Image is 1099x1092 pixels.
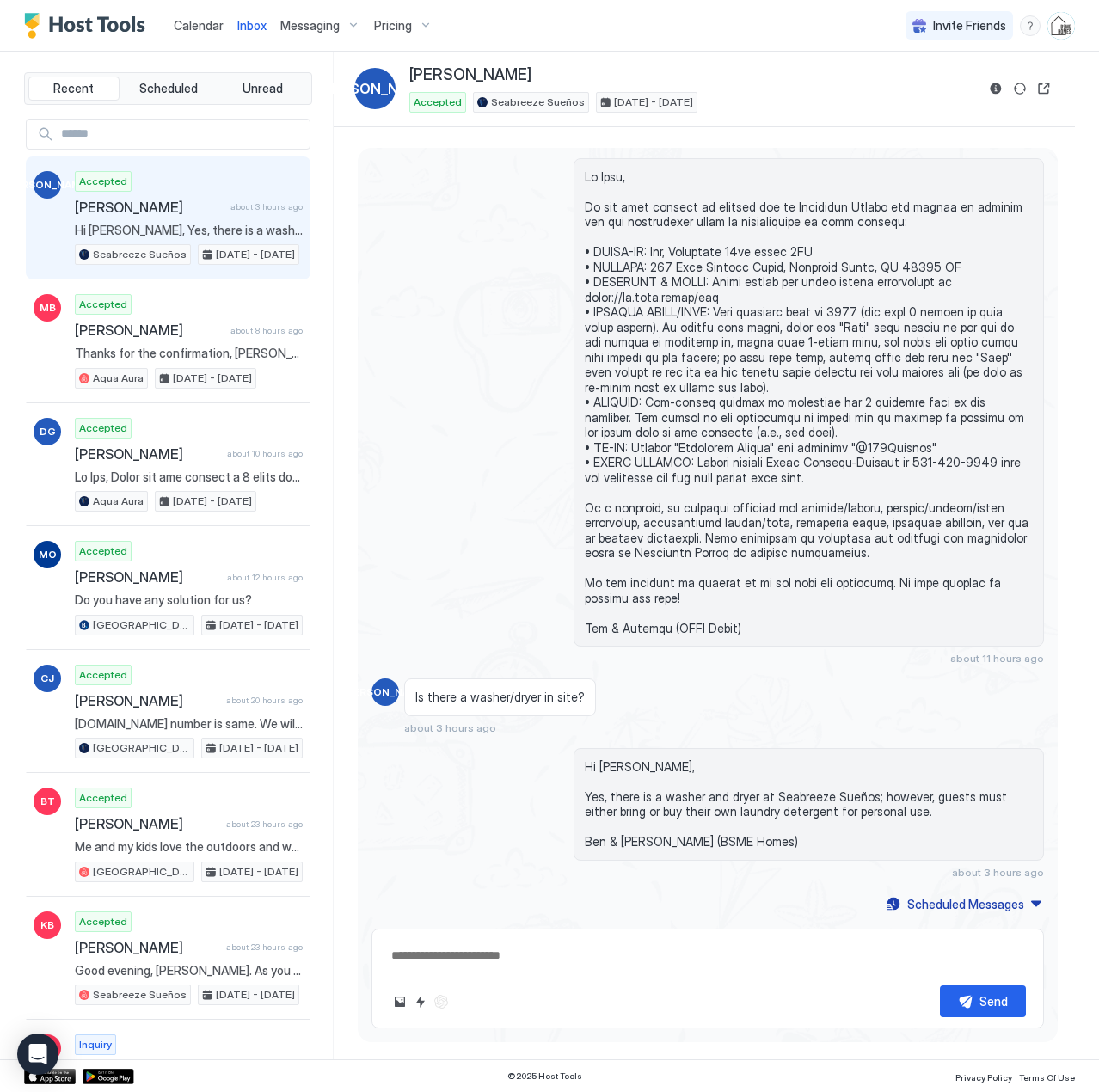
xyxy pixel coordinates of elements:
div: User profile [1047,12,1075,40]
span: Thanks for the confirmation, [PERSON_NAME]. Please expect to receive detailed check-in guidance a... [75,346,303,361]
span: Terms Of Use [1019,1072,1075,1083]
span: about 3 hours ago [404,721,496,734]
span: Good evening, [PERSON_NAME]. As you settle in for the night, we wanted to thank you again for sel... [75,963,303,979]
span: Seabreeze Sueños [93,247,187,262]
span: Unread [243,81,283,96]
span: [GEOGRAPHIC_DATA] [93,864,190,880]
span: [PERSON_NAME] [318,78,433,99]
button: Scheduled [123,77,214,101]
span: about 8 hours ago [230,325,303,336]
span: [GEOGRAPHIC_DATA] [93,740,190,756]
span: MO [39,547,57,562]
span: [PERSON_NAME] [5,177,90,193]
span: Accepted [79,790,127,806]
span: [PERSON_NAME] [75,322,224,339]
button: Send [940,985,1026,1017]
span: Privacy Policy [955,1072,1012,1083]
span: [DATE] - [DATE] [219,864,298,880]
span: Recent [53,81,94,96]
span: Do you have any solution for us? [75,592,303,608]
span: about 11 hours ago [950,652,1044,665]
button: Open reservation [1034,78,1054,99]
button: Unread [217,77,308,101]
span: Lo Ips, Dolor sit ame consect a 8 elits doei tem 2 incidi ut Labo Etdo magn Ali, Enimadmi 13ve qu... [75,469,303,485]
span: [DATE] - [DATE] [219,617,298,633]
a: Inbox [237,16,267,34]
span: Inquiry [79,1037,112,1052]
button: Scheduled Messages [884,893,1044,916]
span: Calendar [174,18,224,33]
span: Is there a washer/dryer in site? [415,690,585,705]
a: Host Tools Logo [24,13,153,39]
a: Terms Of Use [1019,1067,1075,1085]
span: [PERSON_NAME] [75,568,220,586]
span: Accepted [79,543,127,559]
div: Send [979,992,1008,1010]
span: [GEOGRAPHIC_DATA] [93,617,190,633]
span: DG [40,424,56,439]
span: about 20 hours ago [226,695,303,706]
button: Recent [28,77,120,101]
span: about 12 hours ago [227,572,303,583]
div: tab-group [24,72,312,105]
span: [PERSON_NAME] [75,445,220,463]
span: [PERSON_NAME] [409,65,531,85]
span: Hi [PERSON_NAME], Yes, there is a washer and dryer at Seabreeze Sueños; however, guests must eith... [585,759,1033,850]
a: Calendar [174,16,224,34]
a: Privacy Policy [955,1067,1012,1085]
span: [DATE] - [DATE] [219,740,298,756]
span: [PERSON_NAME] [75,692,219,709]
span: Accepted [79,667,127,683]
span: Messaging [280,18,340,34]
span: Accepted [79,420,127,436]
span: about 3 hours ago [952,866,1044,879]
span: Accepted [79,914,127,929]
div: Open Intercom Messenger [17,1034,58,1075]
span: KB [40,917,54,933]
span: CJ [40,671,54,686]
span: [PERSON_NAME] [75,939,219,956]
span: [DATE] - [DATE] [173,494,252,509]
span: Inbox [237,18,267,33]
button: Quick reply [410,991,431,1012]
span: about 23 hours ago [226,942,303,953]
span: Invite Friends [933,18,1006,34]
span: Seabreeze Sueños [93,987,187,1003]
a: Google Play Store [83,1069,134,1084]
span: about 10 hours ago [227,448,303,459]
span: BT [40,794,55,809]
button: Upload image [390,991,410,1012]
span: Lo Ipsu, Do sit amet consect ad elitsed doe te Incididun Utlabo etd magnaa en adminim ven qui nos... [585,169,1033,636]
span: [DATE] - [DATE] [216,987,295,1003]
span: [DATE] - [DATE] [216,247,295,262]
div: Scheduled Messages [907,895,1024,913]
span: about 3 hours ago [230,201,303,212]
a: App Store [24,1069,76,1084]
span: Accepted [79,174,127,189]
span: Hi [PERSON_NAME], Yes, there is a washer and dryer at Seabreeze Sueños; however, guests must eith... [75,223,303,238]
button: Reservation information [985,78,1006,99]
div: menu [1020,15,1041,36]
span: MB [40,300,56,316]
span: Scheduled [139,81,198,96]
span: [DOMAIN_NAME] number is same. We will go over the manual now. [75,716,303,732]
span: [PERSON_NAME] [343,684,428,700]
span: [DATE] - [DATE] [173,371,252,386]
span: Aqua Aura [93,371,144,386]
span: Aqua Aura [93,494,144,509]
span: © 2025 Host Tools [507,1071,582,1082]
span: [PERSON_NAME] [75,199,224,216]
span: Accepted [414,95,462,110]
button: Sync reservation [1010,78,1030,99]
span: Seabreeze Sueños [491,95,585,110]
input: Input Field [54,120,310,149]
span: [PERSON_NAME] [75,815,219,832]
span: about 23 hours ago [226,819,303,830]
span: Accepted [79,297,127,312]
span: Me and my kids love the outdoors and we love lake [PERSON_NAME] now that my grandkids came along ... [75,839,303,855]
span: [DATE] - [DATE] [614,95,693,110]
span: Pricing [374,18,412,34]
